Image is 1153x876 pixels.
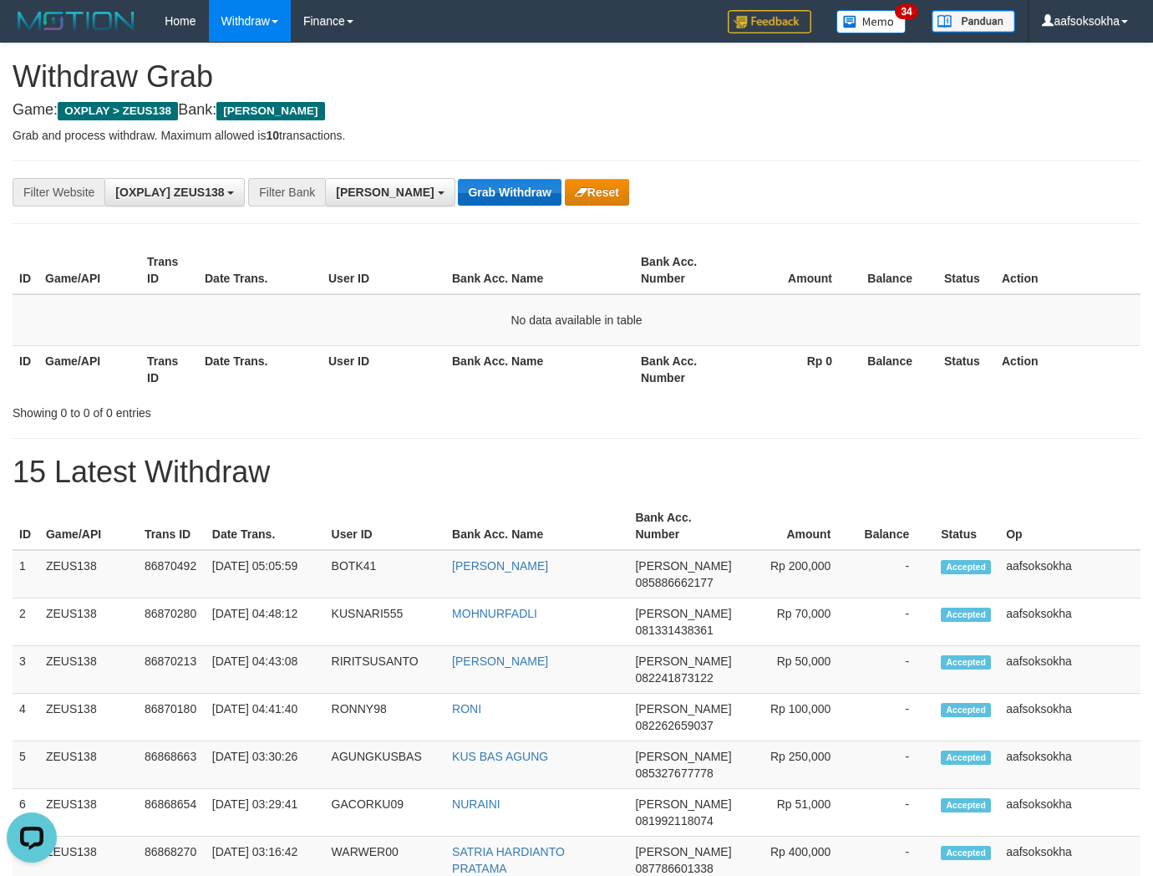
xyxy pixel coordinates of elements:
td: [DATE] 03:30:26 [206,741,325,789]
button: Grab Withdraw [458,179,561,206]
h1: 15 Latest Withdraw [13,456,1140,489]
td: GACORKU09 [325,789,445,837]
span: [PERSON_NAME] [635,607,731,620]
span: Accepted [941,560,991,574]
th: Game/API [38,345,140,393]
th: Op [999,502,1140,550]
td: Rp 200,000 [739,550,856,598]
td: 3 [13,646,39,694]
td: Rp 100,000 [739,694,856,741]
td: aafsoksokha [999,550,1140,598]
td: 86870492 [138,550,206,598]
td: 2 [13,598,39,646]
span: [PERSON_NAME] [635,797,731,811]
span: Copy 085886662177 to clipboard [635,576,713,589]
th: Amount [739,502,856,550]
th: Balance [857,345,937,393]
td: aafsoksokha [999,741,1140,789]
h1: Withdraw Grab [13,60,1140,94]
th: Date Trans. [198,247,322,294]
th: Bank Acc. Name [445,247,634,294]
span: Copy 081992118074 to clipboard [635,814,713,828]
strong: 10 [266,129,279,142]
th: Balance [857,247,937,294]
th: Bank Acc. Name [445,345,634,393]
span: Accepted [941,608,991,622]
span: Accepted [941,703,991,717]
a: MOHNURFADLI [452,607,537,620]
span: OXPLAY > ZEUS138 [58,102,178,120]
img: panduan.png [932,10,1015,33]
td: Rp 250,000 [739,741,856,789]
td: [DATE] 04:43:08 [206,646,325,694]
td: RONNY98 [325,694,445,741]
td: 86868654 [138,789,206,837]
td: [DATE] 05:05:59 [206,550,325,598]
span: Accepted [941,751,991,765]
td: [DATE] 03:29:41 [206,789,325,837]
img: MOTION_logo.png [13,8,140,33]
th: User ID [322,247,445,294]
span: Accepted [941,655,991,670]
th: Game/API [38,247,140,294]
td: BOTK41 [325,550,445,598]
th: User ID [325,502,445,550]
span: [PERSON_NAME] [635,559,731,573]
td: - [856,789,934,837]
td: Rp 70,000 [739,598,856,646]
td: KUSNARI555 [325,598,445,646]
button: [PERSON_NAME] [325,178,455,206]
td: aafsoksokha [999,789,1140,837]
td: aafsoksokha [999,598,1140,646]
th: Date Trans. [206,502,325,550]
th: Action [995,247,1140,294]
span: [PERSON_NAME] [635,750,731,763]
td: 4 [13,694,39,741]
td: ZEUS138 [39,694,138,741]
td: 86868663 [138,741,206,789]
th: Bank Acc. Name [445,502,628,550]
td: - [856,646,934,694]
td: 1 [13,550,39,598]
button: [OXPLAY] ZEUS138 [104,178,245,206]
td: No data available in table [13,294,1140,346]
a: NURAINI [452,797,500,811]
td: Rp 50,000 [739,646,856,694]
td: - [856,598,934,646]
td: - [856,550,934,598]
td: [DATE] 04:48:12 [206,598,325,646]
td: 86870213 [138,646,206,694]
td: AGUNGKUSBAS [325,741,445,789]
div: Filter Bank [248,178,325,206]
td: [DATE] 04:41:40 [206,694,325,741]
th: Bank Acc. Number [634,247,736,294]
td: aafsoksokha [999,694,1140,741]
span: 34 [895,4,917,19]
p: Grab and process withdraw. Maximum allowed is transactions. [13,127,1140,144]
a: [PERSON_NAME] [452,559,548,573]
th: Rp 0 [736,345,857,393]
td: ZEUS138 [39,789,138,837]
th: ID [13,502,39,550]
span: [OXPLAY] ZEUS138 [115,186,224,199]
th: Bank Acc. Number [628,502,738,550]
span: Copy 082241873122 to clipboard [635,671,713,685]
img: Feedback.jpg [728,10,811,33]
div: Filter Website [13,178,104,206]
span: Copy 087786601338 to clipboard [635,862,713,875]
h4: Game: Bank: [13,102,1140,119]
button: Open LiveChat chat widget [7,7,57,57]
td: 5 [13,741,39,789]
span: [PERSON_NAME] [216,102,324,120]
span: [PERSON_NAME] [635,702,731,716]
span: Accepted [941,798,991,812]
th: Action [995,345,1140,393]
th: Status [934,502,999,550]
td: 86870180 [138,694,206,741]
td: - [856,694,934,741]
th: Balance [856,502,934,550]
th: Trans ID [138,502,206,550]
th: Trans ID [140,247,198,294]
th: Status [937,247,995,294]
th: ID [13,247,38,294]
